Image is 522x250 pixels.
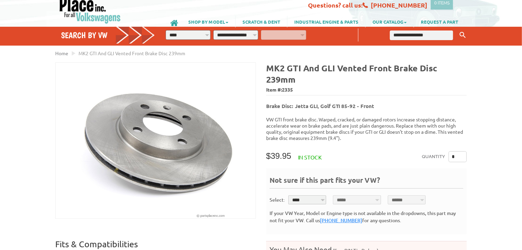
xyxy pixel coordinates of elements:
[270,175,463,189] div: Not sure if this part fits your VW?
[266,103,374,109] b: Brake Disc: Jetta GLI, Golf GTI 85-92 - Front
[266,116,467,141] p: VW GTI front brake disc. Warped, cracked, or damaged rotors increase stopping distance, accelerat...
[282,86,293,93] span: 2335
[61,30,155,40] h4: Search by VW
[270,210,463,224] div: If your VW Year, Model or Engine type is not available in the dropdowns, this part may not fit yo...
[55,50,68,56] a: Home
[266,151,291,160] span: $39.95
[266,62,437,85] b: MK2 GTI and GLI Vented Front Brake Disc 239mm
[79,50,185,56] span: MK2 GTI and GLI Vented Front Brake Disc 239mm
[320,217,362,224] a: [PHONE_NUMBER]
[298,154,322,160] span: In stock
[270,196,285,203] div: Select:
[458,29,468,41] button: Keyword Search
[422,151,445,162] label: Quantity
[287,16,365,27] a: INDUSTRIAL ENGINE & PARTS
[236,16,287,27] a: SCRATCH & DENT
[414,16,465,27] a: REQUEST A PART
[181,16,235,27] a: SHOP BY MODEL
[266,85,467,95] span: Item #:
[366,16,414,27] a: OUR CATALOG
